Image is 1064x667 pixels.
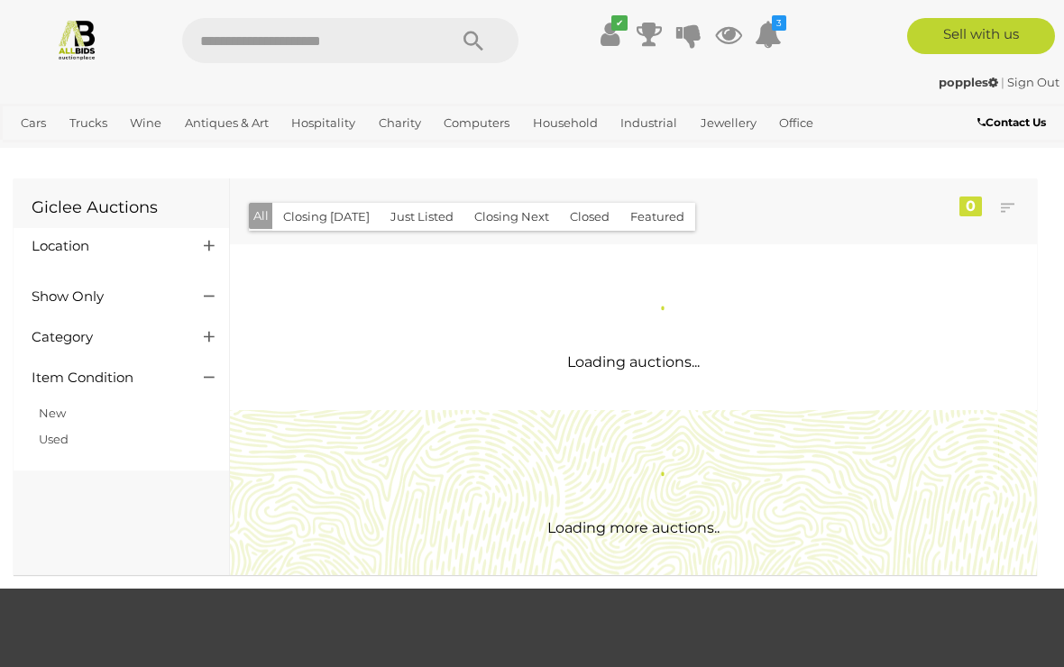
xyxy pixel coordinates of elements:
[436,108,517,138] a: Computers
[39,406,66,420] a: New
[32,199,211,217] h1: Giclee Auctions
[178,108,276,138] a: Antiques & Art
[611,15,628,31] i: ✔
[613,108,684,138] a: Industrial
[1001,75,1004,89] span: |
[123,108,169,138] a: Wine
[1007,75,1059,89] a: Sign Out
[755,18,782,50] a: 3
[56,18,98,60] img: Allbids.com.au
[371,108,428,138] a: Charity
[428,18,518,63] button: Search
[772,15,786,31] i: 3
[559,203,620,231] button: Closed
[939,75,998,89] strong: popples
[272,203,381,231] button: Closing [DATE]
[249,203,273,229] button: All
[32,330,177,345] h4: Category
[977,113,1050,132] a: Contact Us
[939,75,1001,89] a: popples
[547,519,720,536] span: Loading more auctions..
[74,138,216,168] a: [GEOGRAPHIC_DATA]
[977,115,1046,129] b: Contact Us
[567,353,700,370] span: Loading auctions...
[32,239,177,254] h4: Location
[463,203,560,231] button: Closing Next
[14,108,53,138] a: Cars
[14,138,65,168] a: Sports
[62,108,115,138] a: Trucks
[596,18,623,50] a: ✔
[32,370,177,386] h4: Item Condition
[32,289,177,305] h4: Show Only
[284,108,362,138] a: Hospitality
[772,108,821,138] a: Office
[380,203,464,231] button: Just Listed
[693,108,764,138] a: Jewellery
[619,203,695,231] button: Featured
[959,196,982,216] div: 0
[907,18,1055,54] a: Sell with us
[39,432,69,446] a: Used
[526,108,605,138] a: Household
